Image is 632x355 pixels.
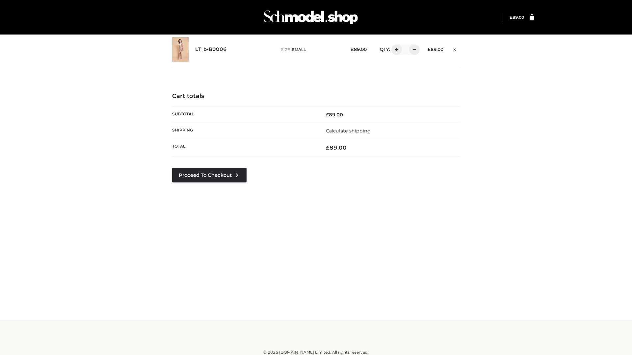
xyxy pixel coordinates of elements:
a: Calculate shipping [326,128,371,134]
span: £ [510,15,513,20]
bdi: 89.00 [326,112,343,118]
th: Subtotal [172,106,316,123]
img: Schmodel Admin 964 [261,4,360,30]
bdi: 89.00 [351,47,367,52]
a: £89.00 [510,15,524,20]
span: £ [351,47,354,52]
a: LT_b-B0006 [195,46,227,53]
span: £ [326,112,329,118]
bdi: 89.00 [510,15,524,20]
p: size : [281,47,341,53]
div: QTY: [373,44,417,55]
a: Remove this item [450,44,460,53]
h4: Cart totals [172,93,460,100]
a: Proceed to Checkout [172,168,247,182]
span: £ [428,47,431,52]
span: SMALL [292,47,306,52]
th: Shipping [172,123,316,139]
bdi: 89.00 [428,47,443,52]
span: £ [326,144,329,151]
bdi: 89.00 [326,144,347,151]
th: Total [172,139,316,156]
